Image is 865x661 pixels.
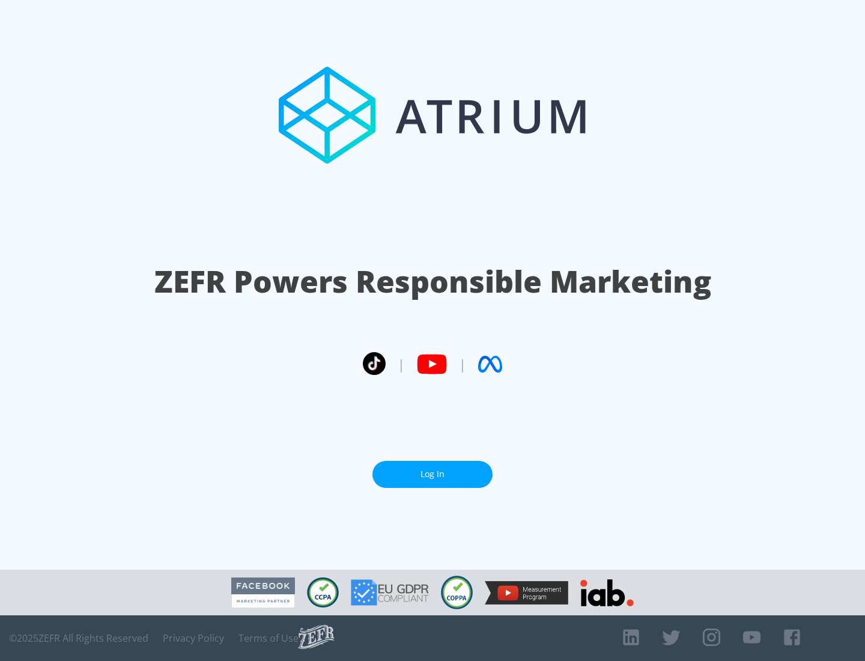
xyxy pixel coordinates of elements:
a: Terms of Use [238,632,299,644]
a: Log In [372,461,493,488]
img: Facebook Marketing Partner [231,577,295,608]
img: COPPA Compliant [441,576,473,609]
img: GDPR Compliant [351,579,429,606]
span: | [459,355,466,373]
img: CCPA Compliant [307,577,339,608]
img: IAB [580,579,634,606]
a: Privacy Policy [163,632,224,644]
img: YouTube Measurement Program [485,581,568,605]
span: © 2025 ZEFR All Rights Reserved [9,632,148,644]
h1: ZEFR Powers Responsible Marketing [154,261,711,302]
span: | [398,355,405,373]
